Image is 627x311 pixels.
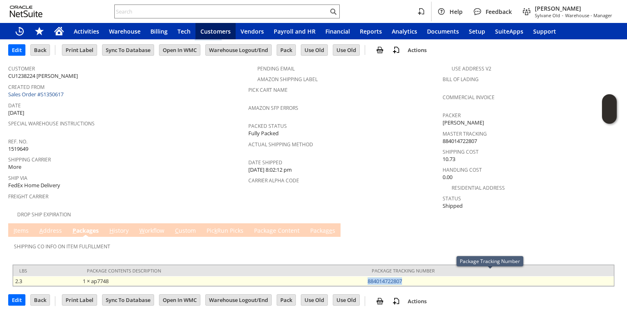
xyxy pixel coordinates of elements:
[145,23,173,39] a: Billing
[17,211,71,218] a: Drop Ship Expiration
[31,295,50,305] input: Back
[8,163,21,171] span: More
[8,109,24,117] span: [DATE]
[137,227,166,236] a: Workflow
[175,227,179,234] span: C
[301,45,327,55] input: Use Old
[602,94,617,124] iframe: Click here to launch Oracle Guided Learning Help Panel
[49,23,69,39] a: Home
[443,173,452,181] span: 0.00
[8,138,27,145] a: Ref. No.
[8,120,95,127] a: Special Warehouse Instructions
[443,137,477,145] span: 884014722807
[8,84,45,91] a: Created From
[450,8,463,16] span: Help
[274,27,316,35] span: Payroll and HR
[248,86,288,93] a: Pick Cart Name
[328,7,338,16] svg: Search
[443,119,484,127] span: [PERSON_NAME]
[37,227,64,236] a: Address
[8,145,28,153] span: 1519649
[535,12,560,18] span: Sylvane Old
[102,45,154,55] input: Sync To Database
[443,76,479,83] a: Bill Of Lading
[159,295,200,305] input: Open In WMC
[30,23,49,39] div: Shortcuts
[206,295,271,305] input: Warehouse Logout/End
[19,268,75,274] div: lbs
[270,227,273,234] span: g
[87,268,359,274] div: Package Contents Description
[469,27,485,35] span: Setup
[206,45,271,55] input: Warehouse Logout/End
[8,91,66,98] a: Sales Order #S1350617
[214,227,217,234] span: k
[443,195,461,202] a: Status
[62,295,97,305] input: Print Label
[308,227,337,236] a: Packages
[115,7,328,16] input: Search
[320,23,355,39] a: Financial
[257,65,295,72] a: Pending Email
[70,227,101,236] a: Packages
[248,159,282,166] a: Date Shipped
[8,182,60,189] span: FedEx Home Delivery
[368,277,402,285] a: 884014722807
[329,227,332,234] span: e
[177,27,191,35] span: Tech
[360,27,382,35] span: Reports
[31,45,50,55] input: Back
[443,166,482,173] a: Handling Cost
[248,104,298,111] a: Amazon SFP Errors
[150,27,168,35] span: Billing
[404,297,430,305] a: Actions
[443,112,461,119] a: Packer
[104,23,145,39] a: Warehouse
[604,225,614,235] a: Unrolled view on
[392,27,417,35] span: Analytics
[535,5,612,12] span: [PERSON_NAME]
[204,227,245,236] a: PickRun Picks
[8,65,35,72] a: Customer
[34,26,44,36] svg: Shortcuts
[301,295,327,305] input: Use Old
[195,23,236,39] a: Customers
[422,23,464,39] a: Documents
[248,177,299,184] a: Carrier Alpha Code
[39,227,43,234] span: A
[404,46,430,54] a: Actions
[452,184,505,191] a: Residential Address
[107,227,131,236] a: History
[248,141,313,148] a: Actual Shipping Method
[13,276,81,286] td: 2.3
[241,27,264,35] span: Vendors
[452,65,491,72] a: Use Address V2
[375,45,385,55] img: print.svg
[257,76,318,83] a: Amazon Shipping Label
[528,23,561,39] a: Support
[8,72,78,80] span: CU1238224 [PERSON_NAME]
[277,295,295,305] input: Pack
[269,23,320,39] a: Payroll and HR
[9,295,25,305] input: Edit
[62,45,97,55] input: Print Label
[139,227,145,234] span: W
[375,296,385,306] img: print.svg
[11,227,31,236] a: Items
[14,243,110,250] a: Shipping Co Info on Item Fulfillment
[173,23,195,39] a: Tech
[14,227,15,234] span: I
[533,27,556,35] span: Support
[248,123,287,129] a: Packed Status
[252,227,302,236] a: Package Content
[15,26,25,36] svg: Recent Records
[443,94,495,101] a: Commercial Invoice
[443,155,455,163] span: 10.73
[443,130,487,137] a: Master Tracking
[54,26,64,36] svg: Home
[495,27,523,35] span: SuiteApps
[74,27,99,35] span: Activities
[391,45,401,55] img: add-record.svg
[325,27,350,35] span: Financial
[10,23,30,39] a: Recent Records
